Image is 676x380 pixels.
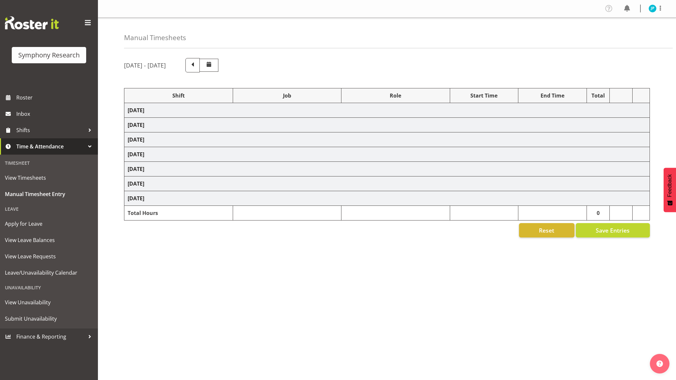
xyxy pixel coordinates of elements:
[2,265,96,281] a: Leave/Unavailability Calendar
[5,173,93,183] span: View Timesheets
[5,189,93,199] span: Manual Timesheet Entry
[16,125,85,135] span: Shifts
[16,142,85,151] span: Time & Attendance
[5,297,93,307] span: View Unavailability
[596,226,630,235] span: Save Entries
[124,62,166,69] h5: [DATE] - [DATE]
[5,235,93,245] span: View Leave Balances
[5,219,93,229] span: Apply for Leave
[667,174,673,197] span: Feedback
[236,92,338,99] div: Job
[5,268,93,278] span: Leave/Unavailability Calendar
[5,314,93,324] span: Submit Unavailability
[2,232,96,248] a: View Leave Balances
[18,50,80,60] div: Symphony Research
[5,251,93,261] span: View Leave Requests
[2,294,96,311] a: View Unavailability
[587,206,610,220] td: 0
[124,132,650,147] td: [DATE]
[2,311,96,327] a: Submit Unavailability
[124,103,650,118] td: [DATE]
[124,206,233,220] td: Total Hours
[519,223,574,237] button: Reset
[664,168,676,212] button: Feedback - Show survey
[590,92,606,99] div: Total
[656,360,663,367] img: help-xxl-2.png
[576,223,650,237] button: Save Entries
[2,248,96,265] a: View Leave Requests
[2,216,96,232] a: Apply for Leave
[124,176,650,191] td: [DATE]
[128,92,229,99] div: Shift
[453,92,515,99] div: Start Time
[649,5,656,12] img: jake-pringle11873.jpg
[124,191,650,206] td: [DATE]
[16,109,95,119] span: Inbox
[2,156,96,170] div: Timesheet
[2,186,96,202] a: Manual Timesheet Entry
[124,147,650,162] td: [DATE]
[2,202,96,216] div: Leave
[5,16,59,29] img: Rosterit website logo
[16,93,95,102] span: Roster
[124,34,186,41] h4: Manual Timesheets
[124,118,650,132] td: [DATE]
[522,92,583,99] div: End Time
[2,281,96,294] div: Unavailability
[539,226,554,235] span: Reset
[345,92,447,99] div: Role
[2,170,96,186] a: View Timesheets
[16,332,85,342] span: Finance & Reporting
[124,162,650,176] td: [DATE]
